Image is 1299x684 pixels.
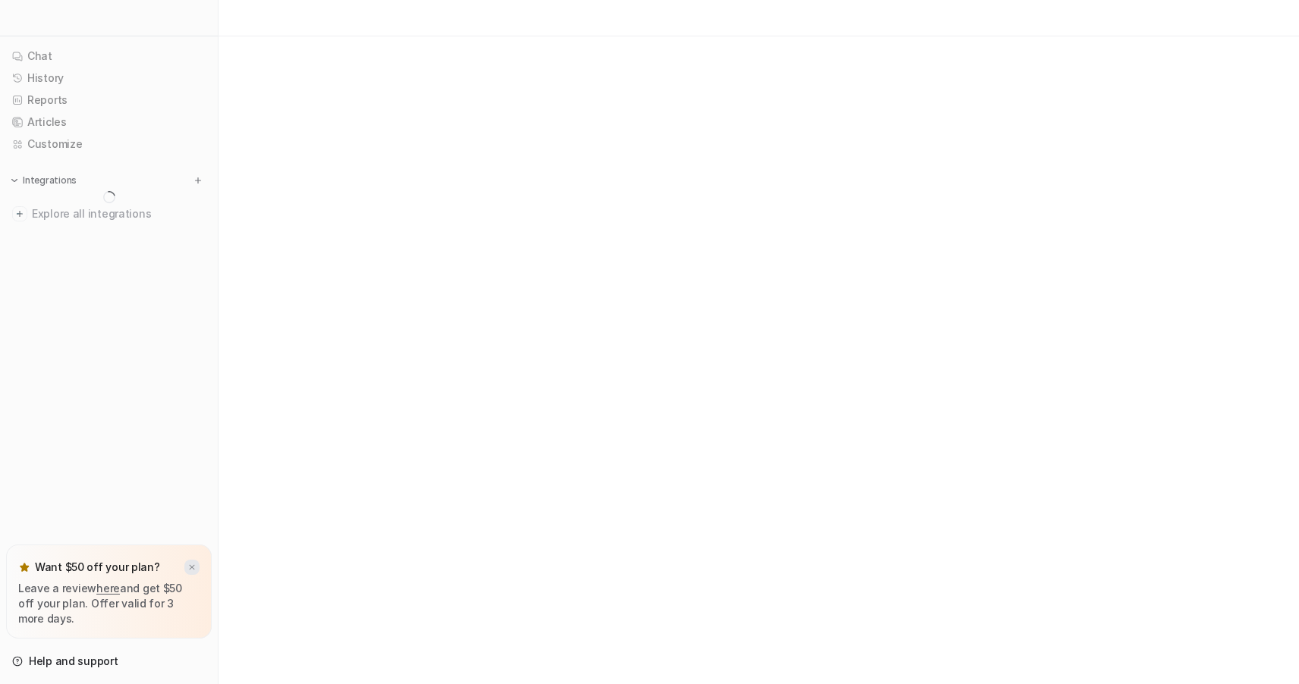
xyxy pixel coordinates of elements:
a: Customize [6,133,212,155]
a: Reports [6,89,212,111]
img: expand menu [9,175,20,186]
a: Explore all integrations [6,203,212,224]
p: Integrations [23,174,77,187]
a: History [6,67,212,89]
img: x [187,563,197,573]
span: Explore all integrations [32,202,206,226]
p: Leave a review and get $50 off your plan. Offer valid for 3 more days. [18,581,200,626]
img: menu_add.svg [193,175,203,186]
img: explore all integrations [12,206,27,221]
a: Help and support [6,651,212,672]
a: Articles [6,111,212,133]
a: Chat [6,45,212,67]
img: star [18,561,30,573]
p: Want $50 off your plan? [35,560,160,575]
button: Integrations [6,173,81,188]
a: here [96,582,120,595]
